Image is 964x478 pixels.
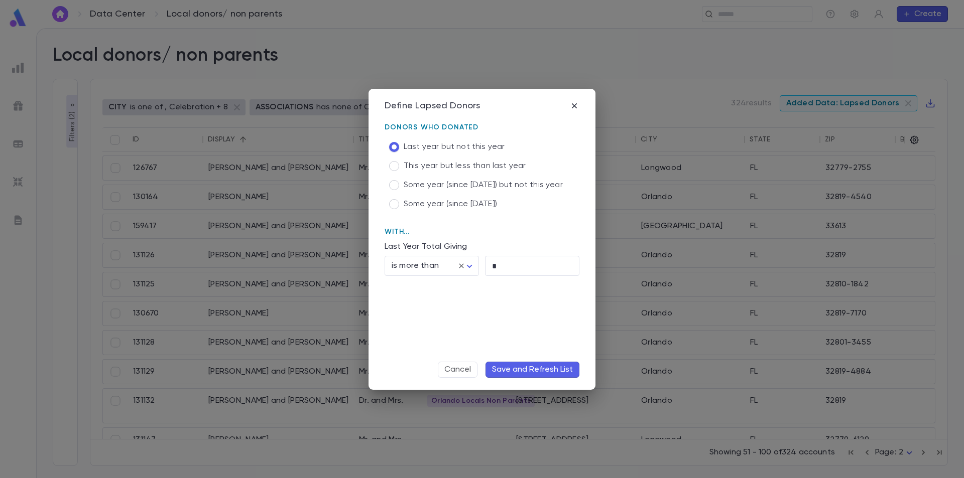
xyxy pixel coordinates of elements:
[385,256,479,276] div: is more than
[404,199,497,209] span: Some year (since [DATE])
[392,262,439,270] span: is more than
[385,123,579,131] p: Donors Who Donated
[404,142,505,152] span: Last year but not this year
[385,242,579,252] p: Last Year Total Giving
[404,180,563,190] span: Some year (since [DATE]) but not this year
[404,161,526,171] span: This year but less than last year
[486,362,579,378] button: Save and Refresh List
[385,101,480,112] div: Define Lapsed Donors
[438,362,477,378] button: Cancel
[385,228,579,236] p: With...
